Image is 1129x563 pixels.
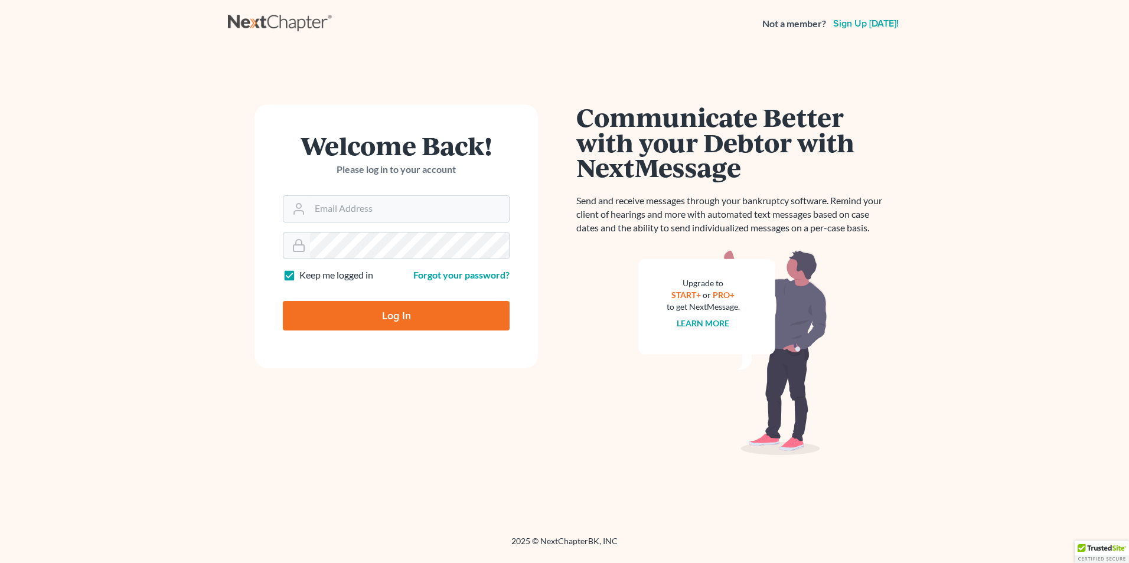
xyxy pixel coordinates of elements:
[576,194,889,235] p: Send and receive messages through your bankruptcy software. Remind your client of hearings and mo...
[762,17,826,31] strong: Not a member?
[283,301,510,330] input: Log In
[283,163,510,176] p: Please log in to your account
[638,249,827,456] img: nextmessage_bg-59042aed3d76b12b5cd301f8e5b87938c9018125f34e5fa2b7a6b67550977c72.svg
[228,535,901,557] div: 2025 © NextChapterBK, INC
[576,104,889,180] h1: Communicate Better with your Debtor with NextMessage
[703,290,712,300] span: or
[1075,541,1129,563] div: TrustedSite Certified
[413,269,510,280] a: Forgot your password?
[713,290,735,300] a: PRO+
[667,277,740,289] div: Upgrade to
[667,301,740,313] div: to get NextMessage.
[677,318,730,328] a: Learn more
[299,269,373,282] label: Keep me logged in
[283,133,510,158] h1: Welcome Back!
[310,196,509,222] input: Email Address
[831,19,901,28] a: Sign up [DATE]!
[672,290,701,300] a: START+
